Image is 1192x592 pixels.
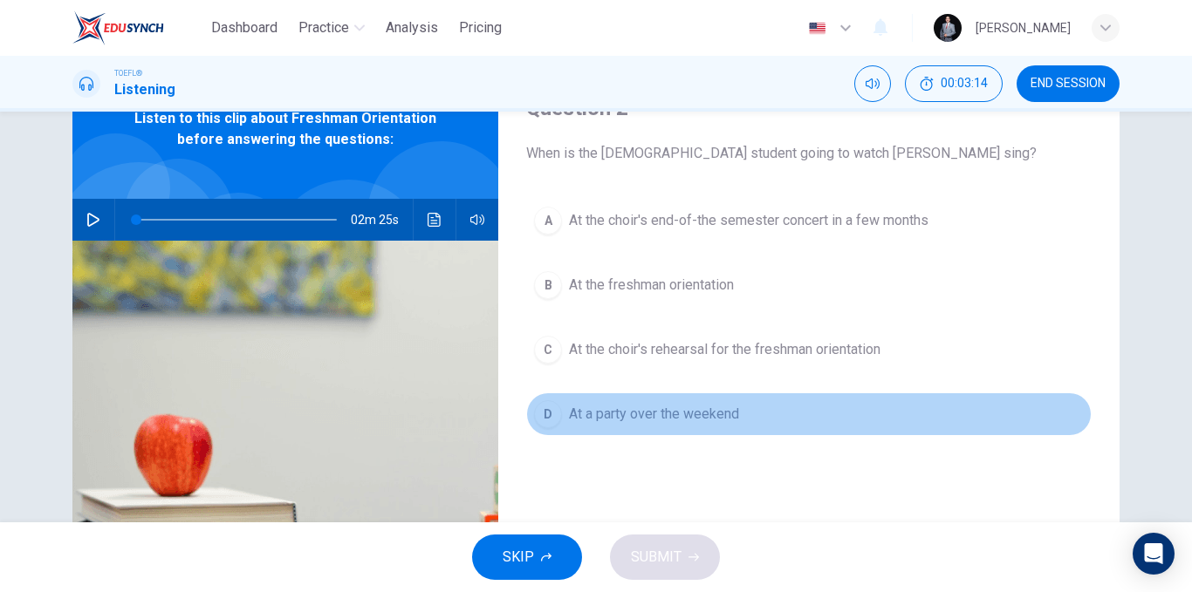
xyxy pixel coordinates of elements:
[569,275,734,296] span: At the freshman orientation
[905,65,1003,102] div: Hide
[934,14,962,42] img: Profile picture
[503,545,534,569] span: SKIP
[1031,77,1106,91] span: END SESSION
[72,10,164,45] img: EduSynch logo
[534,400,562,428] div: D
[526,328,1092,371] button: CAt the choir's rehearsal for the freshman orientation
[569,339,880,360] span: At the choir's rehearsal for the freshman orientation
[534,336,562,364] div: C
[941,77,988,91] span: 00:03:14
[72,10,204,45] a: EduSynch logo
[526,392,1092,436] button: DAt a party over the weekend
[291,12,372,44] button: Practice
[526,263,1092,307] button: BAt the freshman orientation
[526,199,1092,242] button: AAt the choir's end-of-the semester concert in a few months
[1133,533,1175,575] div: Open Intercom Messenger
[569,210,928,231] span: At the choir's end-of-the semester concert in a few months
[905,65,1003,102] button: 00:03:14
[379,12,445,44] button: Analysis
[211,17,277,38] span: Dashboard
[114,67,142,79] span: TOEFL®
[298,17,349,38] span: Practice
[569,404,739,425] span: At a party over the weekend
[1017,65,1120,102] button: END SESSION
[526,143,1092,164] span: When is the [DEMOGRAPHIC_DATA] student going to watch [PERSON_NAME] sing?
[421,199,449,241] button: Click to see the audio transcription
[534,271,562,299] div: B
[129,108,442,150] span: Listen to this clip about Freshman Orientation before answering the questions:
[351,199,413,241] span: 02m 25s
[806,22,828,35] img: en
[854,65,891,102] div: Mute
[114,79,175,100] h1: Listening
[459,17,502,38] span: Pricing
[976,17,1071,38] div: [PERSON_NAME]
[386,17,438,38] span: Analysis
[534,207,562,235] div: A
[472,534,582,580] button: SKIP
[204,12,284,44] button: Dashboard
[452,12,509,44] button: Pricing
